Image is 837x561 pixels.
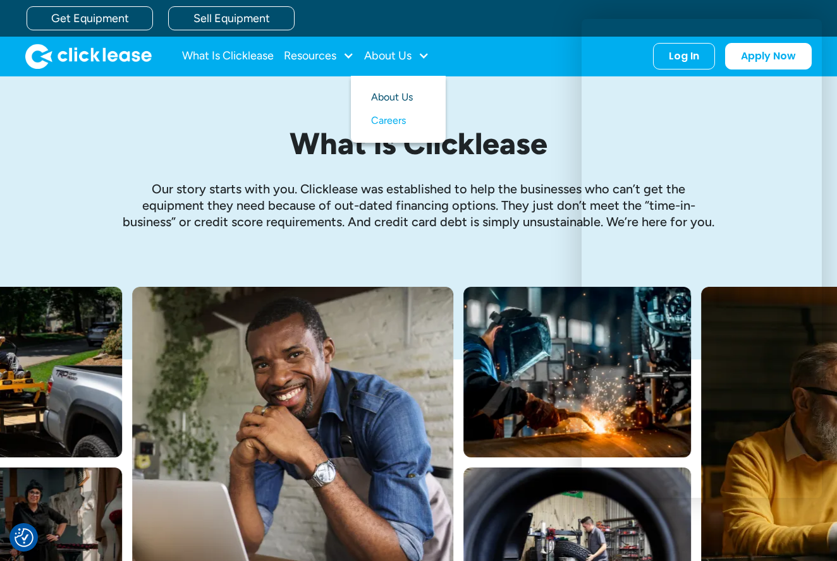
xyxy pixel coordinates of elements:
[27,6,153,30] a: Get Equipment
[168,6,295,30] a: Sell Equipment
[284,44,354,69] div: Resources
[15,528,34,547] img: Revisit consent button
[25,44,152,69] img: Clicklease logo
[121,181,716,230] p: Our story starts with you. Clicklease was established to help the businesses who can’t get the eq...
[121,127,716,160] h1: What is Clicklease
[582,19,822,498] iframe: Chat Window
[15,528,34,547] button: Consent Preferences
[351,76,446,143] nav: About Us
[371,86,425,109] a: About Us
[182,44,274,69] a: What Is Clicklease
[371,109,425,133] a: Careers
[463,287,691,457] img: A welder in a large mask working on a large pipe
[364,44,429,69] div: About Us
[25,44,152,69] a: home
